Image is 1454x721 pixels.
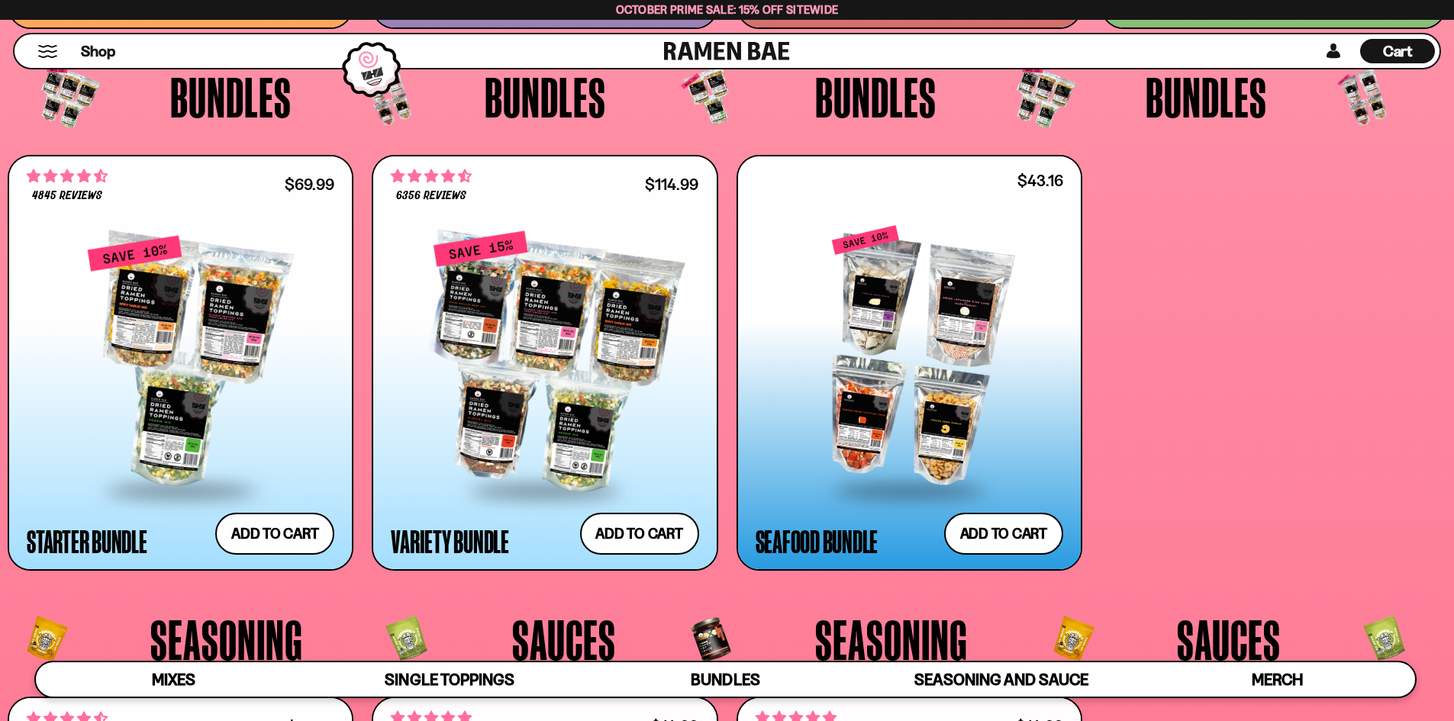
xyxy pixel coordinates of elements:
[285,177,334,192] div: $69.99
[1177,611,1281,668] span: Sauces
[1140,662,1415,697] a: Merch
[37,45,58,58] button: Mobile Menu Trigger
[691,670,759,689] span: Bundles
[81,39,115,63] a: Shop
[372,155,717,571] a: 4.63 stars 6356 reviews $114.99 Variety Bundle Add to cart
[914,670,1088,689] span: Seasoning and Sauce
[27,527,147,555] div: Starter Bundle
[32,190,102,202] span: 4845 reviews
[1017,173,1063,188] div: $43.16
[311,662,587,697] a: Single Toppings
[1383,42,1413,60] span: Cart
[485,69,606,125] span: Bundles
[170,69,292,125] span: Bundles
[396,190,466,202] span: 6356 reviews
[588,662,863,697] a: Bundles
[8,155,353,571] a: 4.71 stars 4845 reviews $69.99 Starter Bundle Add to cart
[1146,69,1267,125] span: Bundles
[512,611,616,668] span: Sauces
[944,513,1063,555] button: Add to cart
[385,670,514,689] span: Single Toppings
[616,2,839,17] span: October Prime Sale: 15% off Sitewide
[36,662,311,697] a: Mixes
[152,670,195,689] span: Mixes
[580,513,699,555] button: Add to cart
[150,611,303,668] span: Seasoning
[81,41,115,62] span: Shop
[391,166,472,186] span: 4.63 stars
[1360,34,1435,68] div: Cart
[645,177,698,192] div: $114.99
[27,166,108,186] span: 4.71 stars
[737,155,1082,571] a: $43.16 Seafood Bundle Add to cart
[815,69,937,125] span: Bundles
[1252,670,1303,689] span: Merch
[215,513,334,555] button: Add to cart
[815,611,968,668] span: Seasoning
[756,527,879,555] div: Seafood Bundle
[391,527,509,555] div: Variety Bundle
[863,662,1139,697] a: Seasoning and Sauce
